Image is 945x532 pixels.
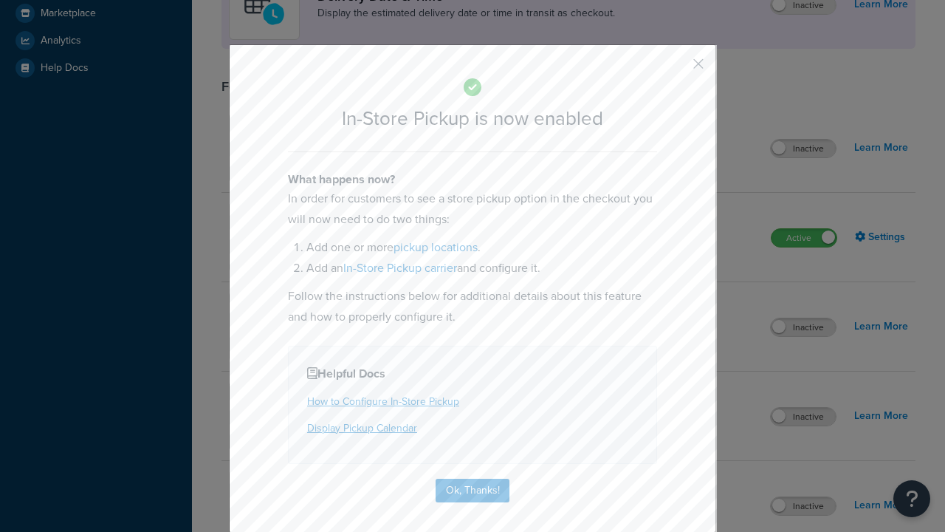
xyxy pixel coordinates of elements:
[288,171,657,188] h4: What happens now?
[307,365,638,383] h4: Helpful Docs
[288,108,657,129] h2: In-Store Pickup is now enabled
[394,239,478,256] a: pickup locations
[288,286,657,327] p: Follow the instructions below for additional details about this feature and how to properly confi...
[288,188,657,230] p: In order for customers to see a store pickup option in the checkout you will now need to do two t...
[307,420,417,436] a: Display Pickup Calendar
[343,259,457,276] a: In-Store Pickup carrier
[306,237,657,258] li: Add one or more .
[307,394,459,409] a: How to Configure In-Store Pickup
[436,479,509,502] button: Ok, Thanks!
[306,258,657,279] li: Add an and configure it.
